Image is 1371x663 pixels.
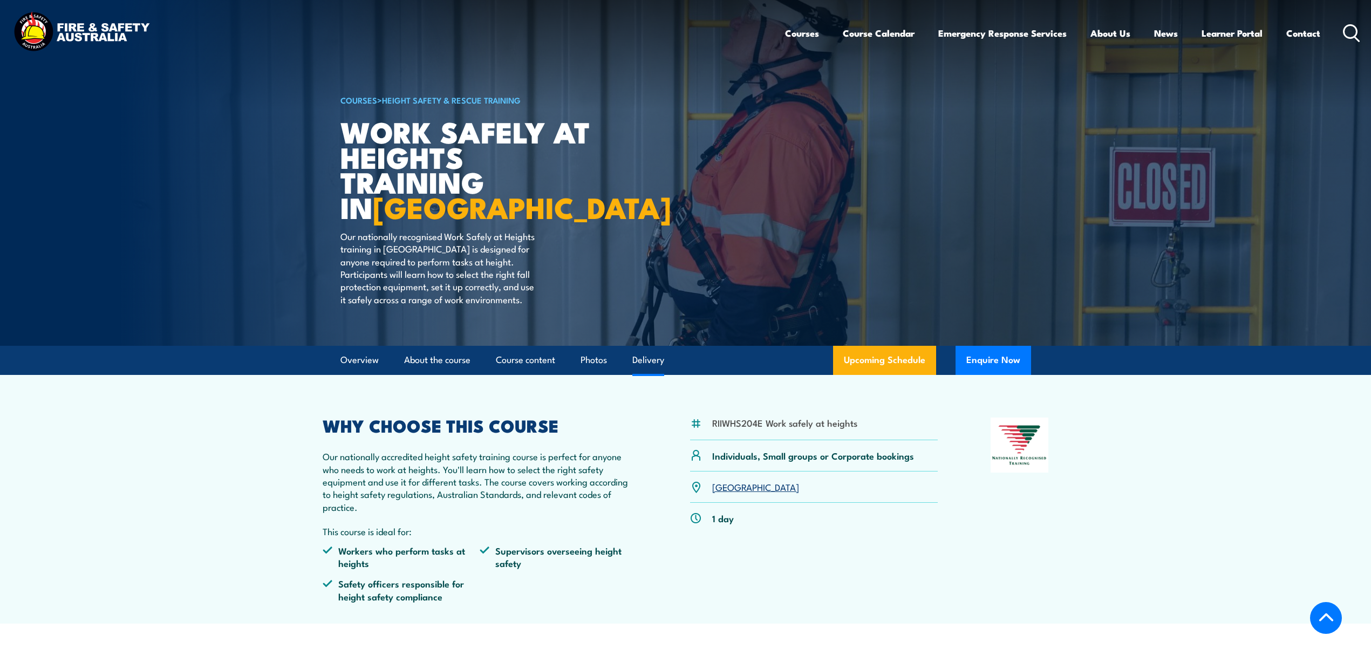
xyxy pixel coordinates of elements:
[1090,19,1130,47] a: About Us
[632,346,664,374] a: Delivery
[480,544,637,570] li: Supervisors overseeing height safety
[382,94,521,106] a: Height Safety & Rescue Training
[340,230,537,305] p: Our nationally recognised Work Safely at Heights training in [GEOGRAPHIC_DATA] is designed for an...
[323,450,638,513] p: Our nationally accredited height safety training course is perfect for anyone who needs to work a...
[712,480,799,493] a: [GEOGRAPHIC_DATA]
[1202,19,1263,47] a: Learner Portal
[496,346,555,374] a: Course content
[712,416,857,429] li: RIIWHS204E Work safely at heights
[323,418,638,433] h2: WHY CHOOSE THIS COURSE
[1154,19,1178,47] a: News
[712,512,734,524] p: 1 day
[340,94,377,106] a: COURSES
[843,19,915,47] a: Course Calendar
[404,346,470,374] a: About the course
[833,346,936,375] a: Upcoming Schedule
[340,93,607,106] h6: >
[938,19,1067,47] a: Emergency Response Services
[956,346,1031,375] button: Enquire Now
[991,418,1049,473] img: Nationally Recognised Training logo.
[340,346,379,374] a: Overview
[323,525,638,537] p: This course is ideal for:
[323,544,480,570] li: Workers who perform tasks at heights
[785,19,819,47] a: Courses
[340,119,607,220] h1: Work Safely at Heights TRAINING in
[323,577,480,603] li: Safety officers responsible for height safety compliance
[712,449,914,462] p: Individuals, Small groups or Corporate bookings
[581,346,607,374] a: Photos
[1286,19,1320,47] a: Contact
[373,184,671,229] strong: [GEOGRAPHIC_DATA]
